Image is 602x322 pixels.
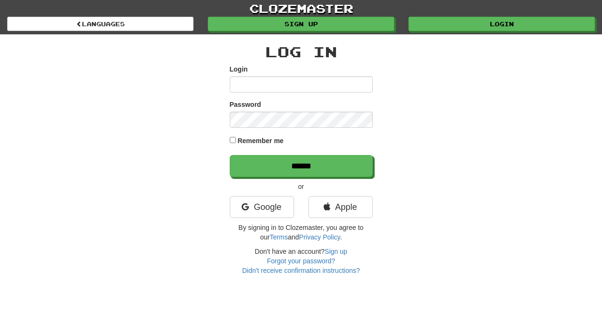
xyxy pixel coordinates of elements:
[408,17,595,31] a: Login
[299,233,340,241] a: Privacy Policy
[230,100,261,109] label: Password
[230,247,373,275] div: Don't have an account?
[230,44,373,60] h2: Log In
[242,267,360,274] a: Didn't receive confirmation instructions?
[267,257,335,265] a: Forgot your password?
[325,248,347,255] a: Sign up
[208,17,394,31] a: Sign up
[7,17,194,31] a: Languages
[308,196,373,218] a: Apple
[230,182,373,191] p: or
[237,136,284,145] label: Remember me
[230,64,248,74] label: Login
[270,233,288,241] a: Terms
[230,223,373,242] p: By signing in to Clozemaster, you agree to our and .
[230,196,294,218] a: Google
